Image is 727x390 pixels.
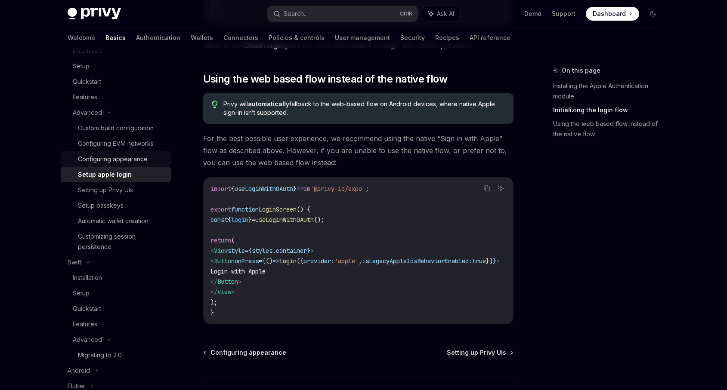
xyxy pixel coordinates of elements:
[61,229,171,255] a: Customizing session persistence
[481,183,492,194] button: Copy the contents from the code block
[210,206,231,213] span: export
[78,231,166,252] div: Customizing session persistence
[68,365,90,376] div: Android
[61,136,171,151] a: Configuring EVM networks
[73,77,101,87] div: Quickstart
[248,216,252,224] span: }
[293,185,297,193] span: }
[73,304,101,314] div: Quickstart
[314,216,324,224] span: ();
[210,278,217,286] span: </
[68,8,121,20] img: dark logo
[593,9,626,18] span: Dashboard
[78,216,148,226] div: Automatic wallet creation
[73,92,97,102] div: Features
[61,286,171,301] a: Setup
[78,169,132,180] div: Setup apple login
[272,257,279,265] span: =>
[248,100,289,107] strong: automatically
[210,257,214,265] span: <
[78,200,124,211] div: Setup passkeys
[365,185,369,193] span: ;
[447,348,506,357] span: Setting up Privy UIs
[210,216,228,224] span: const
[255,216,314,224] span: useLoginWithOAuth
[231,236,235,244] span: (
[267,6,418,21] button: Search...CtrlK
[210,267,266,275] span: Login with Apple
[61,182,171,198] a: Setting up Privy UIs
[400,28,425,48] a: Security
[231,206,259,213] span: function
[73,288,90,298] div: Setup
[61,301,171,316] a: Quickstart
[210,309,214,316] span: }
[223,28,258,48] a: Connectors
[68,257,81,267] div: Swift
[61,89,171,105] a: Features
[136,28,180,48] a: Authentication
[78,185,133,195] div: Setting up Privy UIs
[276,247,307,255] span: container
[238,278,241,286] span: >
[553,117,667,141] a: Using the web based flow instead of the native flow
[259,206,297,213] span: LoginScreen
[231,185,235,193] span: {
[586,7,639,21] a: Dashboard
[310,247,314,255] span: >
[310,185,365,193] span: '@privy-io/expo'
[68,28,95,48] a: Welcome
[214,257,235,265] span: Button
[245,247,248,255] span: =
[279,257,297,265] span: login
[472,257,486,265] span: true
[422,6,460,21] button: Ask AI
[214,247,228,255] span: View
[235,185,293,193] span: useLoginWithOAuth
[210,288,217,296] span: </
[61,347,171,363] a: Migrating to 2.0
[105,28,126,48] a: Basics
[493,257,496,265] span: }
[562,65,600,76] span: On this page
[359,257,362,265] span: ,
[646,7,660,21] button: Toggle dark mode
[252,216,255,224] span: =
[73,273,102,283] div: Installation
[307,247,310,255] span: }
[252,247,272,255] span: styles
[495,183,506,194] button: Ask AI
[61,120,171,136] a: Custom build configuration
[210,185,231,193] span: import
[553,103,667,117] a: Initializing the login flow
[284,9,308,19] div: Search...
[78,123,154,133] div: Custom build configuration
[552,9,575,18] a: Support
[266,257,272,265] span: ()
[297,185,310,193] span: from
[496,257,500,265] span: >
[61,151,171,167] a: Configuring appearance
[335,28,390,48] a: User management
[204,348,286,357] a: Configuring appearance
[470,28,510,48] a: API reference
[486,257,493,265] span: })
[248,247,252,255] span: {
[223,100,504,117] span: Privy will fallback to the web-based flow on Android devices, where native Apple sign-in isn’t su...
[228,247,245,255] span: style
[210,236,231,244] span: return
[61,58,171,74] a: Setup
[217,288,231,296] span: View
[210,298,217,306] span: );
[210,348,286,357] span: Configuring appearance
[61,74,171,89] a: Quickstart
[231,216,248,224] span: login
[78,154,148,164] div: Configuring appearance
[262,257,266,265] span: {
[203,132,514,169] span: For the best possible user experience, we recommend using the native “Sign in with Apple” flow as...
[61,198,171,213] a: Setup passkeys
[212,101,218,108] svg: Tip
[362,257,472,265] span: isLegacyAppleIosBehaviorEnabled:
[259,257,262,265] span: =
[447,348,513,357] a: Setting up Privy UIs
